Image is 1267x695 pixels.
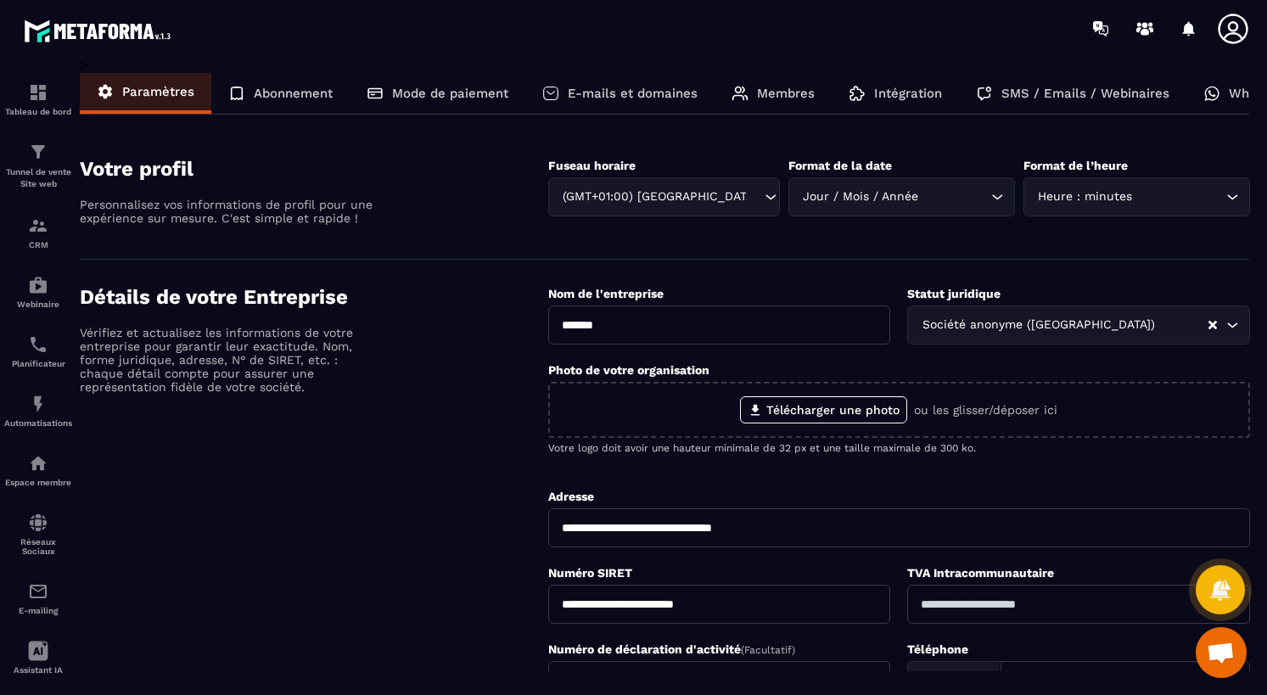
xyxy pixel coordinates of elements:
[80,198,377,225] p: Personnalisez vos informations de profil pour une expérience sur mesure. C'est simple et rapide !
[80,285,548,309] h4: Détails de votre Entreprise
[4,478,72,487] p: Espace membre
[4,606,72,615] p: E-mailing
[548,642,795,656] label: Numéro de déclaration d'activité
[907,287,1001,300] label: Statut juridique
[28,82,48,103] img: formation
[80,157,548,181] h4: Votre profil
[914,403,1057,417] p: ou les glisser/déposer ici
[122,84,194,99] p: Paramètres
[28,275,48,295] img: automations
[548,363,709,377] label: Photo de votre organisation
[28,216,48,236] img: formation
[548,566,632,580] label: Numéro SIRET
[4,70,72,129] a: formationformationTableau de bord
[748,188,760,206] input: Search for option
[741,644,795,656] span: (Facultatif)
[4,628,72,687] a: Assistant IA
[28,334,48,355] img: scheduler
[788,177,1015,216] div: Search for option
[4,381,72,440] a: automationsautomationsAutomatisations
[4,262,72,322] a: automationsautomationsWebinaire
[548,442,1250,454] p: Votre logo doit avoir une hauteur minimale de 32 px et une taille maximale de 300 ko.
[874,86,942,101] p: Intégration
[918,316,1158,334] span: Société anonyme ([GEOGRAPHIC_DATA])
[1034,188,1136,206] span: Heure : minutes
[28,453,48,474] img: automations
[392,86,508,101] p: Mode de paiement
[788,159,892,172] label: Format de la date
[1023,159,1128,172] label: Format de l’heure
[28,513,48,533] img: social-network
[922,188,987,206] input: Search for option
[4,440,72,500] a: automationsautomationsEspace membre
[24,15,177,47] img: logo
[4,322,72,381] a: schedulerschedulerPlanificateur
[1001,86,1169,101] p: SMS / Emails / Webinaires
[740,396,907,423] label: Télécharger une photo
[548,490,594,503] label: Adresse
[548,177,780,216] div: Search for option
[4,418,72,428] p: Automatisations
[548,287,664,300] label: Nom de l'entreprise
[28,394,48,414] img: automations
[4,569,72,628] a: emailemailE-mailing
[907,566,1054,580] label: TVA Intracommunautaire
[4,665,72,675] p: Assistant IA
[907,642,968,656] label: Téléphone
[28,142,48,162] img: formation
[4,359,72,368] p: Planificateur
[1136,188,1222,206] input: Search for option
[4,166,72,190] p: Tunnel de vente Site web
[28,581,48,602] img: email
[4,240,72,249] p: CRM
[559,188,748,206] span: (GMT+01:00) [GEOGRAPHIC_DATA]
[4,300,72,309] p: Webinaire
[1158,316,1207,334] input: Search for option
[80,326,377,394] p: Vérifiez et actualisez les informations de votre entreprise pour garantir leur exactitude. Nom, f...
[548,159,636,172] label: Fuseau horaire
[4,537,72,556] p: Réseaux Sociaux
[4,203,72,262] a: formationformationCRM
[1196,627,1247,678] div: Ouvrir le chat
[568,86,698,101] p: E-mails et domaines
[907,305,1250,345] div: Search for option
[799,188,922,206] span: Jour / Mois / Année
[757,86,815,101] p: Membres
[254,86,333,101] p: Abonnement
[1208,319,1217,332] button: Clear Selected
[4,129,72,203] a: formationformationTunnel de vente Site web
[4,107,72,116] p: Tableau de bord
[1023,177,1250,216] div: Search for option
[4,500,72,569] a: social-networksocial-networkRéseaux Sociaux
